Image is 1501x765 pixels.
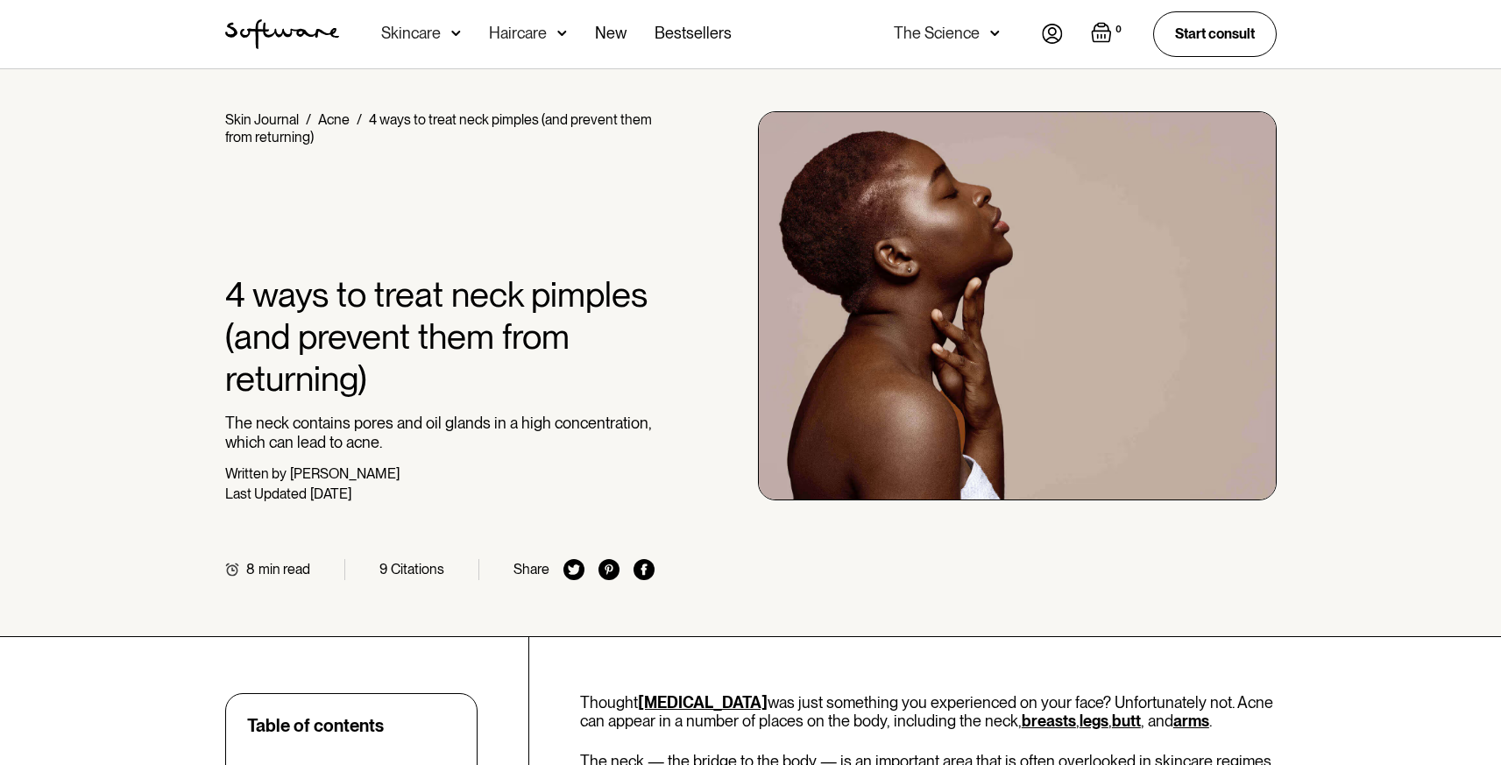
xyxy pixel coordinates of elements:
[318,111,350,128] a: Acne
[225,273,655,400] h1: 4 ways to treat neck pimples (and prevent them from returning)
[258,561,310,577] div: min read
[580,693,1277,731] p: Thought was just something you experienced on your face? Unfortunately not. Acne can appear in a ...
[391,561,444,577] div: Citations
[290,465,400,482] div: [PERSON_NAME]
[310,485,351,502] div: [DATE]
[563,559,584,580] img: twitter icon
[1112,712,1141,730] a: butt
[225,465,287,482] div: Written by
[379,561,387,577] div: 9
[247,715,384,736] div: Table of contents
[1173,712,1209,730] a: arms
[557,25,567,42] img: arrow down
[894,25,980,42] div: The Science
[634,559,655,580] img: facebook icon
[451,25,461,42] img: arrow down
[225,485,307,502] div: Last Updated
[381,25,441,42] div: Skincare
[246,561,255,577] div: 8
[1022,712,1076,730] a: breasts
[357,111,362,128] div: /
[225,111,652,145] div: 4 ways to treat neck pimples (and prevent them from returning)
[225,111,299,128] a: Skin Journal
[1080,712,1108,730] a: legs
[489,25,547,42] div: Haircare
[598,559,620,580] img: pinterest icon
[638,693,768,712] a: [MEDICAL_DATA]
[1153,11,1277,56] a: Start consult
[225,414,655,451] p: The neck contains pores and oil glands in a high concentration, which can lead to acne.
[306,111,311,128] div: /
[513,561,549,577] div: Share
[225,19,339,49] img: Software Logo
[990,25,1000,42] img: arrow down
[1112,22,1125,38] div: 0
[1091,22,1125,46] a: Open empty cart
